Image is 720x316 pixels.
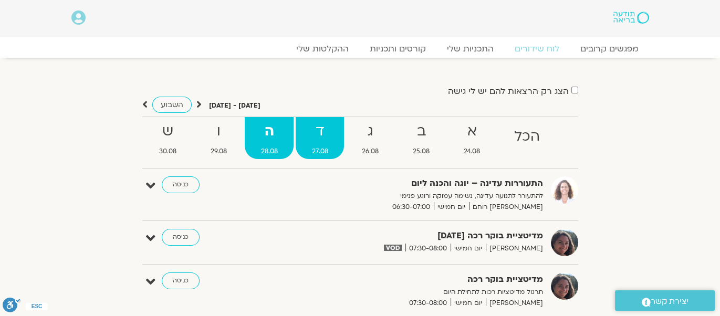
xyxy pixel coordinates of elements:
[346,120,395,143] strong: ג
[451,243,486,254] span: יום חמישי
[245,146,294,157] span: 28.08
[397,117,446,159] a: ב25.08
[286,176,543,191] strong: התעוררות עדינה – יוגה והכנה ליום
[286,191,543,202] p: להתעורר לתנועה עדינה, נשימה עמוקה ורוגע פנימי
[448,146,496,157] span: 24.08
[389,202,434,213] span: 06:30-07:00
[359,44,436,54] a: קורסים ותכניות
[384,245,401,251] img: vodicon
[469,202,543,213] span: [PERSON_NAME] רוחם
[286,44,359,54] a: ההקלטות שלי
[143,117,193,159] a: ש30.08
[397,120,446,143] strong: ב
[570,44,649,54] a: מפגשים קרובים
[498,117,556,159] a: הכל
[346,146,395,157] span: 26.08
[296,146,344,157] span: 27.08
[486,298,543,309] span: [PERSON_NAME]
[143,120,193,143] strong: ש
[448,117,496,159] a: א24.08
[286,287,543,298] p: תרגול מדיטציות רכות לתחילת היום
[436,44,504,54] a: התכניות שלי
[296,117,344,159] a: ד27.08
[162,176,200,193] a: כניסה
[162,229,200,246] a: כניסה
[615,290,715,311] a: יצירת קשר
[405,243,451,254] span: 07:30-08:00
[451,298,486,309] span: יום חמישי
[286,229,543,243] strong: מדיטציית בוקר רכה [DATE]
[397,146,446,157] span: 25.08
[651,294,688,309] span: יצירת קשר
[161,100,183,110] span: השבוע
[448,87,569,96] label: הצג רק הרצאות להם יש לי גישה
[286,272,543,287] strong: מדיטציית בוקר רכה
[143,146,193,157] span: 30.08
[448,120,496,143] strong: א
[194,120,243,143] strong: ו
[486,243,543,254] span: [PERSON_NAME]
[71,44,649,54] nav: Menu
[498,125,556,149] strong: הכל
[405,298,451,309] span: 07:30-08:00
[504,44,570,54] a: לוח שידורים
[209,100,260,111] p: [DATE] - [DATE]
[346,117,395,159] a: ג26.08
[194,117,243,159] a: ו29.08
[245,120,294,143] strong: ה
[162,272,200,289] a: כניסה
[296,120,344,143] strong: ד
[434,202,469,213] span: יום חמישי
[245,117,294,159] a: ה28.08
[194,146,243,157] span: 29.08
[152,97,192,113] a: השבוע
